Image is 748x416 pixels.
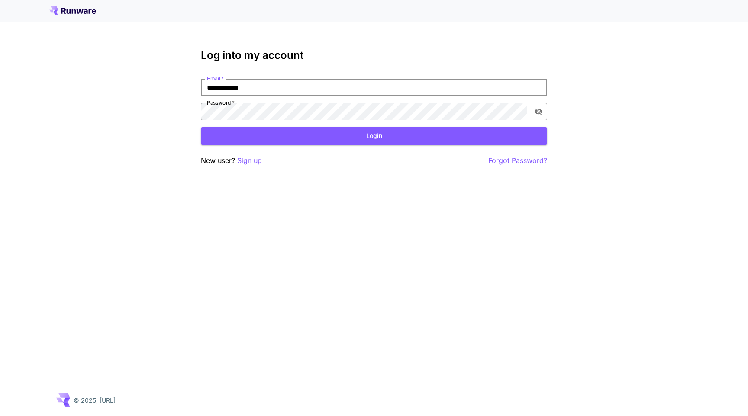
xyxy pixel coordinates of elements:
button: Forgot Password? [488,155,547,166]
label: Password [207,99,235,106]
button: toggle password visibility [531,104,546,119]
p: © 2025, [URL] [74,396,116,405]
h3: Log into my account [201,49,547,61]
label: Email [207,75,224,82]
button: Login [201,127,547,145]
button: Sign up [237,155,262,166]
p: New user? [201,155,262,166]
